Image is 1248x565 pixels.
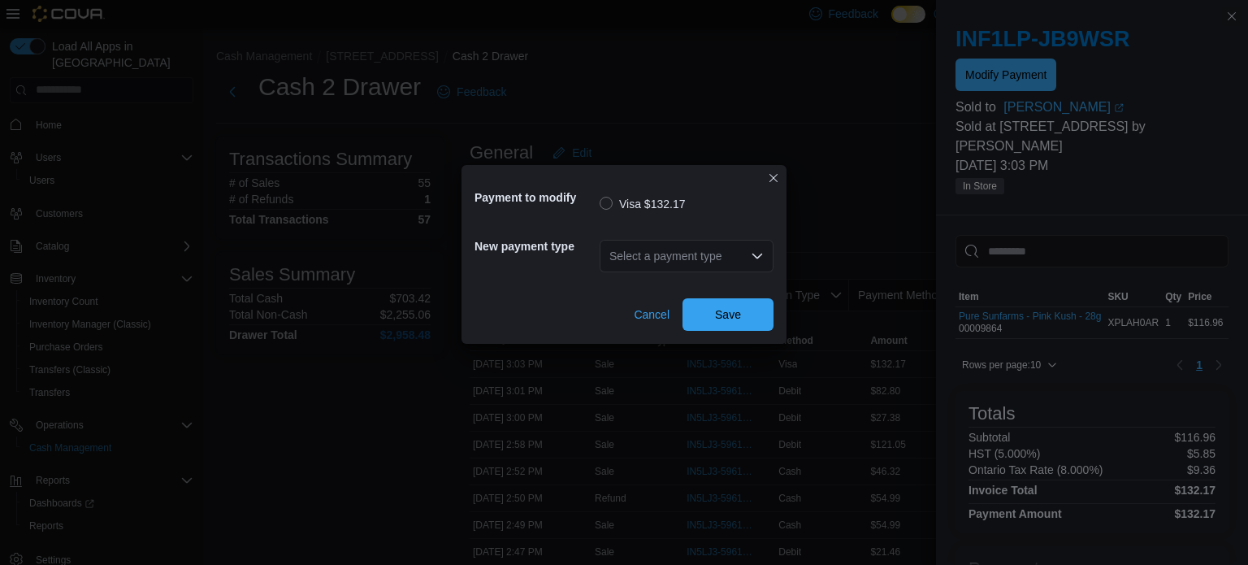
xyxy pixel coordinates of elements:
[474,230,596,263] h5: New payment type
[600,194,685,214] label: Visa $132.17
[715,306,741,323] span: Save
[751,250,764,263] button: Open list of options
[474,181,596,214] h5: Payment to modify
[627,298,676,331] button: Cancel
[609,246,611,266] input: Accessible screen reader label
[764,168,783,188] button: Closes this modal window
[682,298,773,331] button: Save
[634,306,669,323] span: Cancel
